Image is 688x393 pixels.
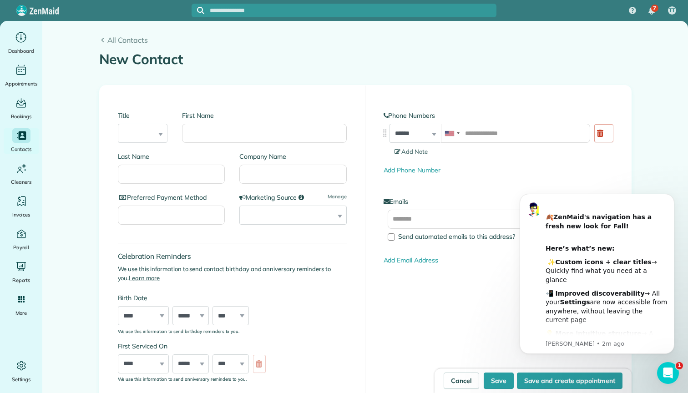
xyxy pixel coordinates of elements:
[118,193,225,202] label: Preferred Payment Method
[118,252,347,260] h4: Celebration Reminders
[11,177,31,186] span: Cleaners
[676,362,683,369] span: 1
[118,342,270,351] label: First Serviced On
[398,232,515,241] span: Send automated emails to this address?
[384,197,613,206] label: Emails
[4,63,39,88] a: Appointments
[13,243,30,252] span: Payroll
[395,148,428,155] span: Add Note
[653,5,656,12] span: 7
[384,166,440,174] a: Add Phone Number
[118,265,347,282] p: We use this information to send contact birthday and anniversary reminders to you.
[118,293,270,302] label: Birth Date
[4,259,39,285] a: Reports
[15,308,27,317] span: More
[12,276,30,285] span: Reports
[8,46,34,55] span: Dashboard
[118,328,240,334] sub: We use this information to send birthday reminders to you.
[4,227,39,252] a: Payroll
[118,111,168,120] label: Title
[506,182,688,388] iframe: Intercom notifications message
[380,128,390,138] img: drag_indicator-119b368615184ecde3eda3c64c821f6cf29d3e2b97b89ee44bc31753036683e5.png
[192,7,204,14] button: Focus search
[129,274,160,282] a: Learn more
[118,376,247,382] sub: We use this information to send anniversary reminders to you.
[107,35,632,45] span: All Contacts
[11,112,32,121] span: Bookings
[669,7,675,14] span: TT
[642,1,661,21] div: 7 unread notifications
[182,111,346,120] label: First Name
[99,52,632,67] h1: New Contact
[657,362,679,384] iframe: Intercom live chat
[4,358,39,384] a: Settings
[197,7,204,14] svg: Focus search
[12,375,31,384] span: Settings
[384,256,438,264] a: Add Email Address
[384,111,613,120] label: Phone Numbers
[5,79,38,88] span: Appointments
[4,96,39,121] a: Bookings
[12,210,30,219] span: Invoices
[4,194,39,219] a: Invoices
[11,145,31,154] span: Contacts
[4,128,39,154] a: Contacts
[4,30,39,55] a: Dashboard
[239,193,347,202] label: Marketing Source
[4,161,39,186] a: Cleaners
[441,124,462,142] div: United States: +1
[444,373,479,389] a: Cancel
[118,152,225,161] label: Last Name
[99,35,632,45] a: All Contacts
[239,152,347,161] label: Company Name
[484,373,514,389] button: Save
[328,193,347,201] a: Manage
